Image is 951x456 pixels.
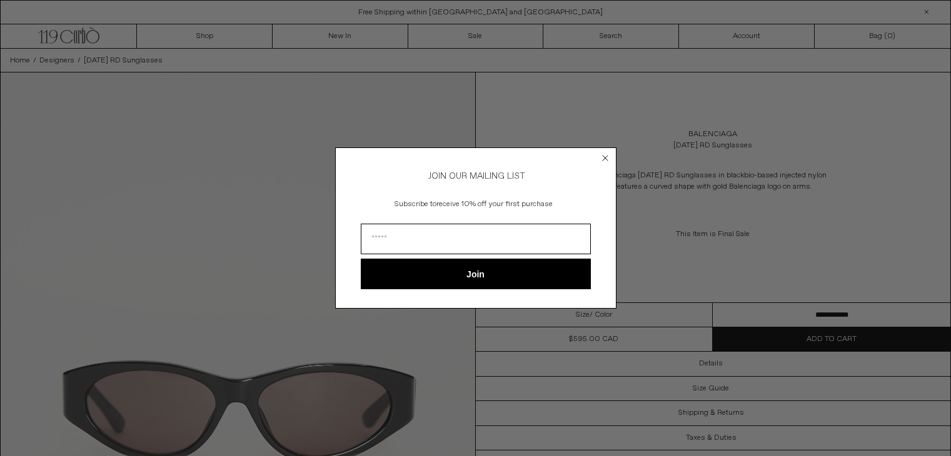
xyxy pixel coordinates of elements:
button: Join [361,259,591,289]
button: Close dialog [599,152,611,164]
span: receive 10% off your first purchase [436,199,553,209]
input: Email [361,224,591,254]
span: Subscribe to [395,199,436,209]
span: JOIN OUR MAILING LIST [426,171,525,182]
